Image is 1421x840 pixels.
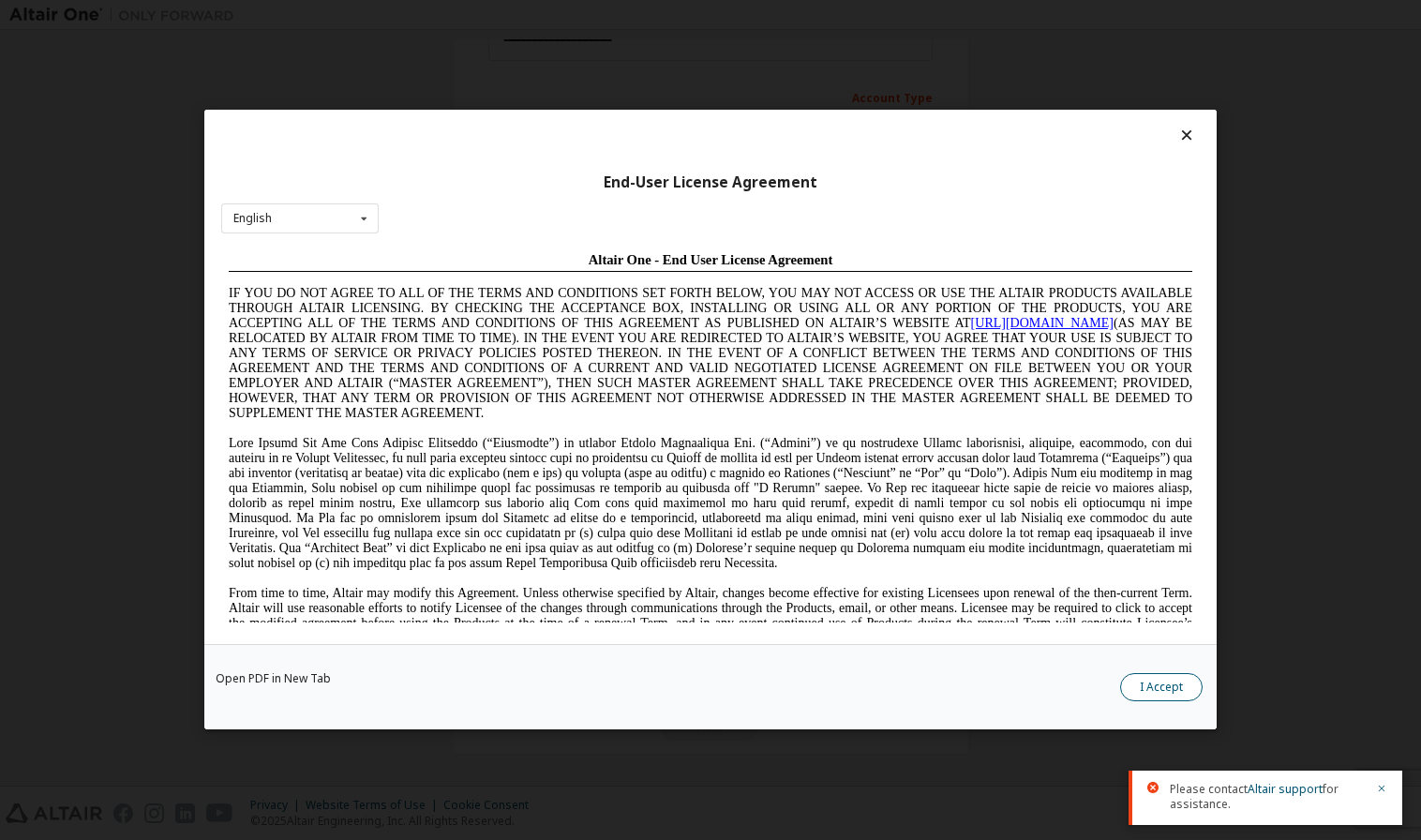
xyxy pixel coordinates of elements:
span: Please contact for assistance. [1170,782,1365,812]
div: End-User License Agreement [221,173,1200,192]
span: IF YOU DO NOT AGREE TO ALL OF THE TERMS AND CONDITIONS SET FORTH BELOW, YOU MAY NOT ACCESS OR USE... [7,41,971,175]
a: Altair support [1248,781,1323,797]
button: I Accept [1120,674,1203,702]
div: English [233,213,272,224]
a: [URL][DOMAIN_NAME] [750,71,892,85]
span: From time to time, Altair may modify this Agreement. Unless otherwise specified by Altair, change... [7,341,971,400]
span: Lore Ipsumd Sit Ame Cons Adipisc Elitseddo (“Eiusmodte”) in utlabor Etdolo Magnaaliqua Eni. (“Adm... [7,191,971,325]
span: Altair One - End User License Agreement [367,7,612,22]
a: Open PDF in New Tab [216,674,331,685]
